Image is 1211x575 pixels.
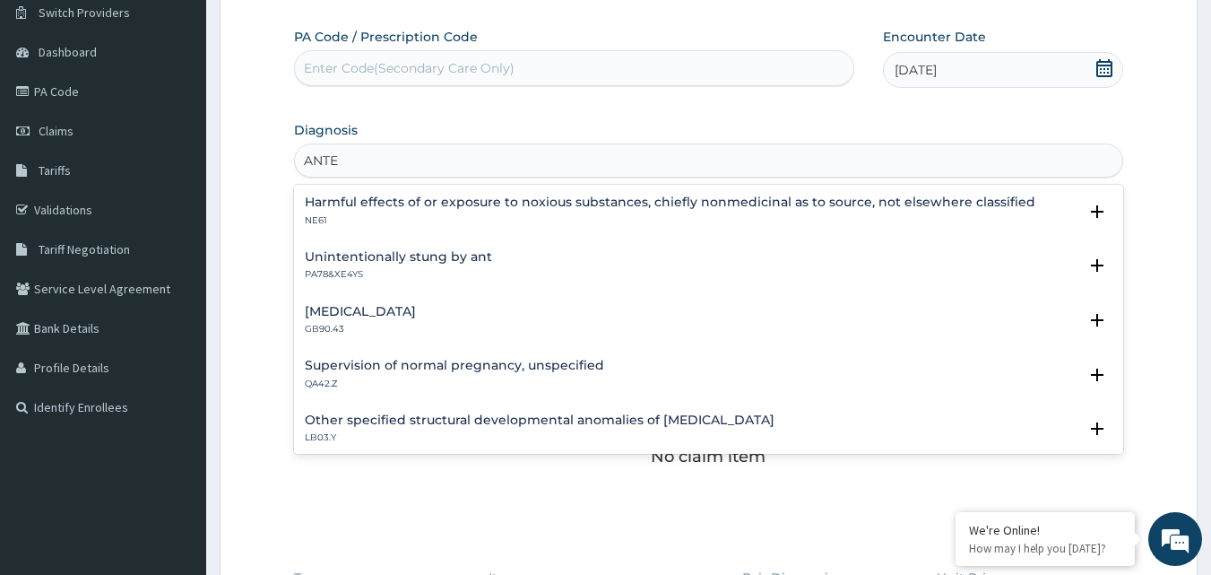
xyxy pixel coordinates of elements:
h4: [MEDICAL_DATA] [305,305,416,318]
h4: Unintentionally stung by ant [305,250,492,264]
span: Tariffs [39,162,71,179]
div: We're Online! [969,522,1121,538]
p: PA78&XE4YS [305,268,492,281]
div: Chat with us now [93,100,301,124]
span: Tariff Negotiation [39,241,130,257]
p: No claim item [651,448,766,466]
p: How may I help you today? [969,541,1121,556]
label: PA Code / Prescription Code [294,28,478,46]
label: Encounter Date [883,28,986,46]
i: open select status [1086,309,1108,331]
h4: Harmful effects of or exposure to noxious substances, chiefly nonmedicinal as to source, not else... [305,196,1035,209]
i: open select status [1086,201,1108,222]
span: Dashboard [39,44,97,60]
i: open select status [1086,364,1108,386]
p: GB90.43 [305,323,416,335]
label: Diagnosis [294,121,358,139]
span: We're online! [104,173,247,354]
span: Claims [39,123,74,139]
p: NE61 [305,214,1035,227]
i: open select status [1086,418,1108,440]
span: [DATE] [895,61,937,79]
p: QA42.Z [305,378,604,390]
img: d_794563401_company_1708531726252_794563401 [33,90,73,135]
p: LB03.Y [305,431,774,444]
h4: Other specified structural developmental anomalies of [MEDICAL_DATA] [305,414,774,427]
i: open select status [1086,255,1108,276]
span: Switch Providers [39,4,130,21]
div: Enter Code(Secondary Care Only) [304,59,515,77]
div: Minimize live chat window [294,9,337,52]
h4: Supervision of normal pregnancy, unspecified [305,359,604,372]
textarea: Type your message and hit 'Enter' [9,384,342,447]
